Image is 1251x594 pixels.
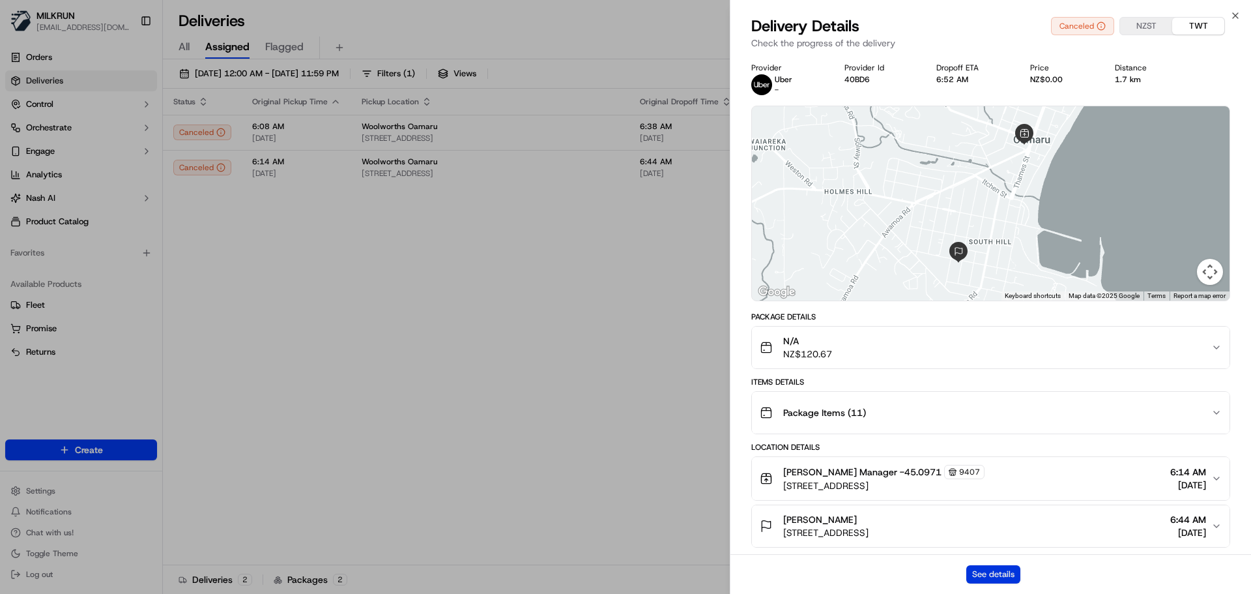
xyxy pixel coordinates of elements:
span: [PERSON_NAME] [783,513,857,526]
p: Uber [775,74,792,85]
button: [PERSON_NAME] Manager -45.09719407[STREET_ADDRESS]6:14 AM[DATE] [752,457,1229,500]
button: Canceled [1051,17,1114,35]
span: 6:44 AM [1170,513,1206,526]
div: Distance [1115,63,1178,73]
a: Open this area in Google Maps (opens a new window) [755,284,798,301]
div: Dropoff ETA [936,63,1010,73]
div: 1.7 km [1115,74,1178,85]
span: [DATE] [1170,526,1206,539]
span: [STREET_ADDRESS] [783,526,869,539]
div: Location Details [751,442,1230,453]
span: 9407 [959,467,980,477]
button: N/ANZ$120.67 [752,327,1229,368]
button: See details [966,565,1020,584]
span: N/A [783,334,832,348]
span: - [775,85,779,95]
a: Terms (opens in new tab) [1147,292,1166,299]
button: 40BD6 [844,74,870,85]
img: Google [755,284,798,301]
span: Package Items ( 11 ) [783,406,866,419]
button: Package Items (11) [752,392,1229,434]
span: Map data ©2025 Google [1069,292,1140,299]
span: [PERSON_NAME] Manager -45.0971 [783,466,942,479]
p: Check the progress of the delivery [751,37,1230,50]
span: [DATE] [1170,479,1206,492]
a: Report a map error [1173,292,1226,299]
div: NZ$0.00 [1030,74,1094,85]
img: uber-new-logo.jpeg [751,74,772,95]
div: 6:52 AM [936,74,1010,85]
button: Map camera controls [1197,259,1223,285]
button: Keyboard shortcuts [1005,291,1061,301]
div: Provider Id [844,63,915,73]
button: NZST [1120,18,1172,35]
span: NZ$120.67 [783,348,832,361]
span: Delivery Details [751,16,859,37]
div: Items Details [751,377,1230,387]
div: Price [1030,63,1094,73]
span: 6:14 AM [1170,466,1206,479]
div: Package Details [751,312,1230,322]
span: [STREET_ADDRESS] [783,479,985,492]
button: TWT [1172,18,1224,35]
div: Provider [751,63,824,73]
button: [PERSON_NAME][STREET_ADDRESS]6:44 AM[DATE] [752,505,1229,547]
